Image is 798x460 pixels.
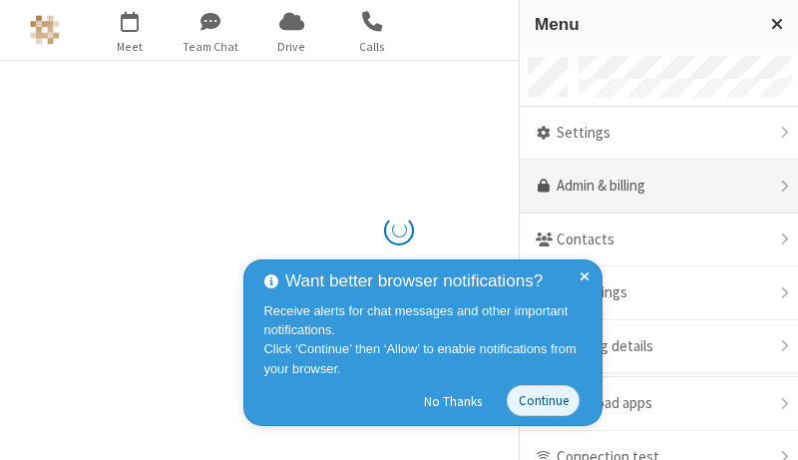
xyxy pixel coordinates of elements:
[93,38,168,56] span: Meet
[520,107,798,161] div: Settings
[174,38,248,56] span: Team Chat
[254,38,329,56] span: Drive
[520,266,798,320] div: Recordings
[520,214,798,267] div: Contacts
[30,15,60,45] img: Astra
[285,268,543,294] span: Want better browser notifications?
[520,160,798,214] a: Admin & billing
[414,385,493,417] button: No Thanks
[507,385,580,416] button: Continue
[264,301,588,378] div: Receive alerts for chat messages and other important notifications. Click ‘Continue’ then ‘Allow’...
[520,377,798,431] div: Download apps
[535,15,753,34] h3: Menu
[520,320,798,374] div: Meeting details
[335,38,410,56] span: Calls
